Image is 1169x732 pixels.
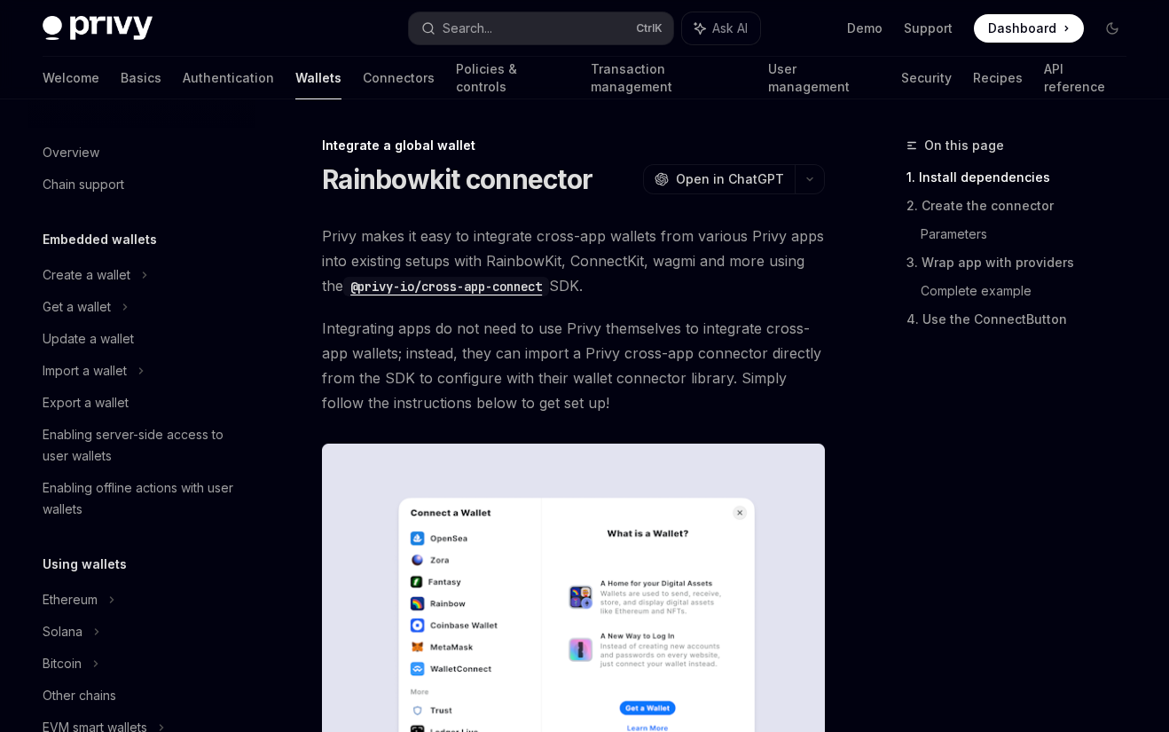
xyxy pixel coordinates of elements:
[906,192,1141,220] a: 2. Create the connector
[28,323,255,355] a: Update a wallet
[43,653,82,674] div: Bitcoin
[847,20,883,37] a: Demo
[409,12,674,44] button: Search...CtrlK
[768,57,880,99] a: User management
[28,472,255,525] a: Enabling offline actions with user wallets
[322,316,825,415] span: Integrating apps do not need to use Privy themselves to integrate cross-app wallets; instead, the...
[28,387,255,419] a: Export a wallet
[906,248,1141,277] a: 3. Wrap app with providers
[974,14,1084,43] a: Dashboard
[43,57,99,99] a: Welcome
[183,57,274,99] a: Authentication
[1044,57,1126,99] a: API reference
[906,163,1141,192] a: 1. Install dependencies
[676,170,784,188] span: Open in ChatGPT
[921,220,1141,248] a: Parameters
[43,142,99,163] div: Overview
[43,392,129,413] div: Export a wallet
[43,229,157,250] h5: Embedded wallets
[591,57,748,99] a: Transaction management
[322,163,592,195] h1: Rainbowkit connector
[43,360,127,382] div: Import a wallet
[43,621,82,642] div: Solana
[343,277,549,295] a: @privy-io/cross-app-connect
[43,685,116,706] div: Other chains
[904,20,953,37] a: Support
[901,57,952,99] a: Security
[636,21,663,35] span: Ctrl K
[28,169,255,201] a: Chain support
[643,164,795,194] button: Open in ChatGPT
[43,174,124,195] div: Chain support
[43,424,245,467] div: Enabling server-side access to user wallets
[121,57,161,99] a: Basics
[43,589,98,610] div: Ethereum
[43,296,111,318] div: Get a wallet
[322,224,825,298] span: Privy makes it easy to integrate cross-app wallets from various Privy apps into existing setups w...
[43,328,134,350] div: Update a wallet
[712,20,748,37] span: Ask AI
[924,135,1004,156] span: On this page
[682,12,760,44] button: Ask AI
[43,16,153,41] img: dark logo
[1098,14,1126,43] button: Toggle dark mode
[988,20,1056,37] span: Dashboard
[28,419,255,472] a: Enabling server-side access to user wallets
[363,57,435,99] a: Connectors
[921,277,1141,305] a: Complete example
[343,277,549,296] code: @privy-io/cross-app-connect
[456,57,569,99] a: Policies & controls
[28,680,255,712] a: Other chains
[43,477,245,520] div: Enabling offline actions with user wallets
[28,137,255,169] a: Overview
[43,554,127,575] h5: Using wallets
[295,57,341,99] a: Wallets
[322,137,825,154] div: Integrate a global wallet
[43,264,130,286] div: Create a wallet
[443,18,492,39] div: Search...
[906,305,1141,334] a: 4. Use the ConnectButton
[973,57,1023,99] a: Recipes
